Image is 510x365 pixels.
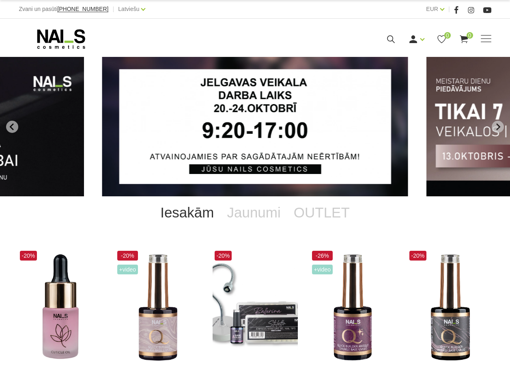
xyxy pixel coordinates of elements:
[287,196,356,229] a: OUTLET
[102,57,408,196] li: 1 of 12
[118,4,139,14] a: Latviešu
[437,34,447,44] a: 0
[459,34,469,44] a: 0
[215,251,232,261] span: -20%
[112,4,114,14] span: |
[220,196,287,229] a: Jaunumi
[117,251,138,261] span: -20%
[444,32,451,39] span: 0
[57,6,108,12] a: [PHONE_NUMBER]
[154,196,220,229] a: Iesakām
[426,4,438,14] a: EUR
[448,4,450,14] span: |
[409,251,427,261] span: -20%
[312,265,333,274] span: +Video
[467,32,473,39] span: 0
[492,121,504,133] button: Next slide
[20,251,37,261] span: -20%
[312,251,333,261] span: -26%
[19,4,108,14] div: Zvani un pasūti
[117,265,138,274] span: +Video
[6,121,18,133] button: Go to last slide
